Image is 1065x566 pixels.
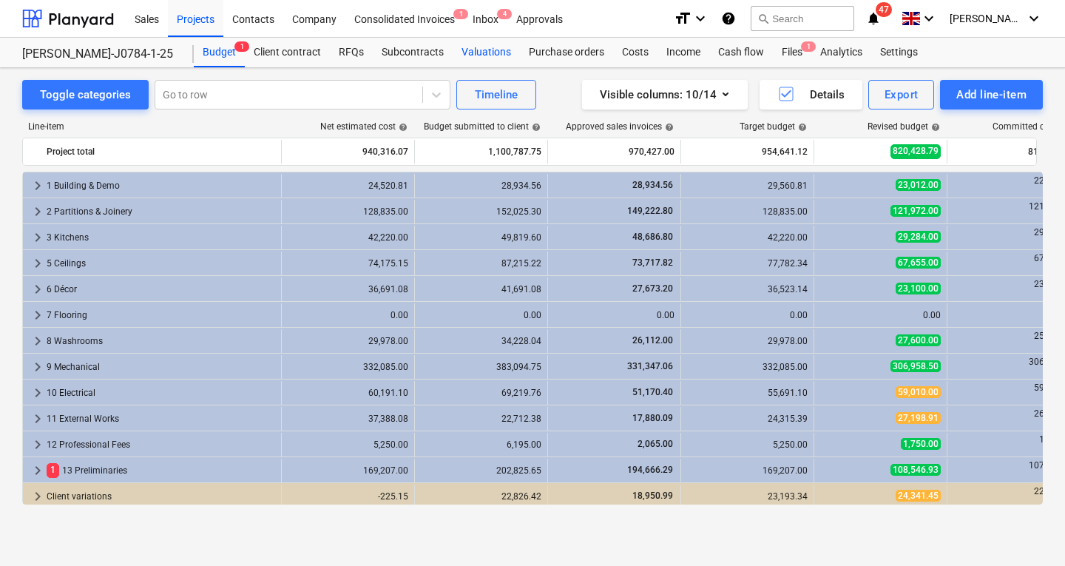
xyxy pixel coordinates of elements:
[47,252,275,275] div: 5 Ceilings
[288,140,408,164] div: 940,316.07
[687,362,808,372] div: 332,085.00
[421,414,541,424] div: 22,712.38
[901,438,941,450] span: 1,750.00
[631,180,674,190] span: 28,934.56
[421,439,541,450] div: 6,195.00
[29,384,47,402] span: keyboard_arrow_right
[373,38,453,67] a: Subcontracts
[896,231,941,243] span: 29,284.00
[631,257,674,268] span: 73,717.82
[687,206,808,217] div: 128,835.00
[554,310,674,320] div: 0.00
[631,232,674,242] span: 48,686.80
[709,38,773,67] div: Cash flow
[896,179,941,191] span: 23,012.00
[47,433,275,456] div: 12 Professional Fees
[890,464,941,476] span: 108,546.93
[773,38,811,67] div: Files
[421,284,541,294] div: 41,691.08
[288,206,408,217] div: 128,835.00
[674,10,692,27] i: format_size
[1025,10,1043,27] i: keyboard_arrow_down
[421,336,541,346] div: 34,228.04
[29,410,47,428] span: keyboard_arrow_right
[721,10,736,27] i: Knowledge base
[245,38,330,67] a: Client contract
[801,41,816,52] span: 1
[662,123,674,132] span: help
[896,283,941,294] span: 23,100.00
[47,303,275,327] div: 7 Flooring
[751,6,854,31] button: Search
[687,258,808,269] div: 77,782.34
[29,203,47,220] span: keyboard_arrow_right
[876,2,892,17] span: 47
[288,465,408,476] div: 169,207.00
[631,283,674,294] span: 27,673.20
[811,38,871,67] a: Analytics
[475,85,518,104] div: Timeline
[288,388,408,398] div: 60,191.10
[453,9,468,19] span: 1
[631,491,674,501] span: 18,950.99
[29,280,47,298] span: keyboard_arrow_right
[29,436,47,454] span: keyboard_arrow_right
[885,85,919,104] div: Export
[330,38,373,67] a: RFQs
[687,310,808,320] div: 0.00
[22,47,176,62] div: [PERSON_NAME]-J0784-1-25
[773,38,811,67] a: Files1
[600,85,730,104] div: Visible columns : 10/14
[613,38,657,67] div: Costs
[47,277,275,301] div: 6 Décor
[497,9,512,19] span: 4
[29,177,47,195] span: keyboard_arrow_right
[795,123,807,132] span: help
[626,465,674,475] span: 194,666.29
[288,181,408,191] div: 24,520.81
[456,80,536,110] button: Timeline
[421,206,541,217] div: 152,025.30
[687,284,808,294] div: 36,523.14
[760,80,862,110] button: Details
[424,121,541,132] div: Budget submitted to client
[950,13,1024,24] span: [PERSON_NAME]
[47,200,275,223] div: 2 Partitions & Joinery
[657,38,709,67] a: Income
[956,85,1027,104] div: Add line-item
[453,38,520,67] div: Valuations
[288,414,408,424] div: 37,388.08
[288,310,408,320] div: 0.00
[22,121,281,132] div: Line-item
[29,358,47,376] span: keyboard_arrow_right
[29,488,47,505] span: keyboard_arrow_right
[740,121,807,132] div: Target budget
[194,38,245,67] a: Budget1
[692,10,709,27] i: keyboard_arrow_down
[47,174,275,198] div: 1 Building & Demo
[194,38,245,67] div: Budget
[871,38,927,67] a: Settings
[29,332,47,350] span: keyboard_arrow_right
[29,229,47,246] span: keyboard_arrow_right
[868,121,940,132] div: Revised budget
[687,491,808,502] div: 23,193.34
[890,205,941,217] span: 121,972.00
[29,462,47,479] span: keyboard_arrow_right
[29,306,47,324] span: keyboard_arrow_right
[687,388,808,398] div: 55,691.10
[47,381,275,405] div: 10 Electrical
[991,495,1065,566] iframe: Chat Widget
[896,334,941,346] span: 27,600.00
[890,144,941,158] span: 820,428.79
[421,491,541,502] div: 22,826.42
[47,463,59,477] span: 1
[421,362,541,372] div: 383,094.75
[288,362,408,372] div: 332,085.00
[626,206,674,216] span: 149,222.80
